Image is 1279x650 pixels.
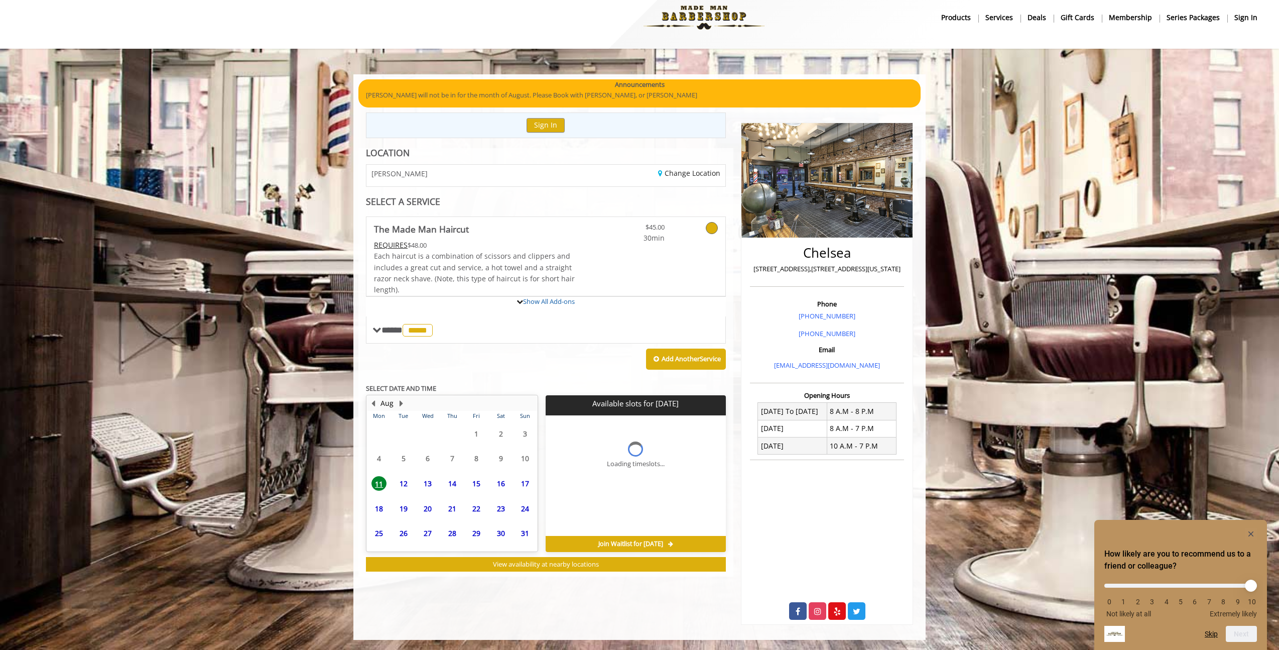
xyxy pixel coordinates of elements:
[371,170,428,177] span: [PERSON_NAME]
[1054,10,1102,25] a: Gift cardsgift cards
[1167,12,1220,23] b: Series packages
[518,476,533,491] span: 17
[493,501,508,516] span: 23
[397,398,405,409] button: Next Month
[366,557,726,572] button: View availability at nearby locations
[1118,598,1128,606] li: 1
[1104,548,1257,572] h2: How likely are you to recommend us to a friend or colleague? Select an option from 0 to 10, with ...
[1102,10,1160,25] a: MembershipMembership
[367,471,391,496] td: Select day11
[493,526,508,540] span: 30
[1104,528,1257,642] div: How likely are you to recommend us to a friend or colleague? Select an option from 0 to 10, with ...
[527,118,565,133] button: Sign In
[1245,528,1257,540] button: Hide survey
[518,501,533,516] span: 24
[1133,598,1143,606] li: 2
[374,240,576,251] div: $48.00
[1106,610,1151,618] span: Not likely at all
[445,501,460,516] span: 21
[1109,12,1152,23] b: Membership
[658,168,720,178] a: Change Location
[488,471,513,496] td: Select day16
[464,496,488,521] td: Select day22
[367,496,391,521] td: Select day18
[607,459,665,469] div: Loading timeslots...
[416,411,440,421] th: Wed
[440,471,464,496] td: Select day14
[469,501,484,516] span: 22
[518,526,533,540] span: 31
[1160,10,1227,25] a: Series packagesSeries packages
[513,496,538,521] td: Select day24
[1204,598,1214,606] li: 7
[1176,598,1186,606] li: 5
[366,296,726,297] div: The Made Man Haircut Add-onS
[1028,12,1046,23] b: Deals
[605,233,665,244] span: 30min
[464,521,488,546] td: Select day29
[774,361,880,370] a: [EMAIL_ADDRESS][DOMAIN_NAME]
[464,411,488,421] th: Fri
[513,521,538,546] td: Select day31
[366,90,913,100] p: [PERSON_NAME] will not be in for the month of August. Please Book with [PERSON_NAME], or [PERSON_...
[440,521,464,546] td: Select day28
[662,354,721,363] b: Add Another Service
[758,420,827,437] td: [DATE]
[367,411,391,421] th: Mon
[1061,12,1094,23] b: gift cards
[371,526,387,540] span: 25
[366,197,726,206] div: SELECT A SERVICE
[1226,626,1257,642] button: Next question
[374,240,408,250] span: This service needs some Advance to be paid before we block your appointment
[1227,10,1264,25] a: sign insign in
[1147,598,1157,606] li: 3
[513,411,538,421] th: Sun
[371,501,387,516] span: 18
[391,521,415,546] td: Select day26
[615,79,665,90] b: Announcements
[1104,576,1257,618] div: How likely are you to recommend us to a friend or colleague? Select an option from 0 to 10, with ...
[827,403,896,420] td: 8 A.M - 8 P.M
[488,521,513,546] td: Select day30
[752,264,902,274] p: [STREET_ADDRESS],[STREET_ADDRESS][US_STATE]
[598,540,663,548] span: Join Waitlist for [DATE]
[374,251,575,294] span: Each haircut is a combination of scissors and clippers and includes a great cut and service, a ho...
[369,398,377,409] button: Previous Month
[1234,12,1257,23] b: sign in
[420,476,435,491] span: 13
[934,10,978,25] a: Productsproducts
[440,411,464,421] th: Thu
[416,521,440,546] td: Select day27
[469,526,484,540] span: 29
[396,526,411,540] span: 26
[985,12,1013,23] b: Services
[391,411,415,421] th: Tue
[750,392,904,399] h3: Opening Hours
[420,501,435,516] span: 20
[488,496,513,521] td: Select day23
[513,471,538,496] td: Select day17
[367,521,391,546] td: Select day25
[605,217,665,244] a: $45.00
[366,384,436,393] b: SELECT DATE AND TIME
[371,476,387,491] span: 11
[488,411,513,421] th: Sat
[1218,598,1228,606] li: 8
[1205,630,1218,638] button: Skip
[646,349,726,370] button: Add AnotherService
[752,346,902,353] h3: Email
[493,560,599,569] span: View availability at nearby locations
[1020,10,1054,25] a: DealsDeals
[1104,598,1114,606] li: 0
[941,12,971,23] b: products
[445,526,460,540] span: 28
[1190,598,1200,606] li: 6
[416,471,440,496] td: Select day13
[752,300,902,307] h3: Phone
[978,10,1020,25] a: ServicesServices
[1162,598,1172,606] li: 4
[1233,598,1243,606] li: 9
[440,496,464,521] td: Select day21
[827,438,896,455] td: 10 A.M - 7 P.M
